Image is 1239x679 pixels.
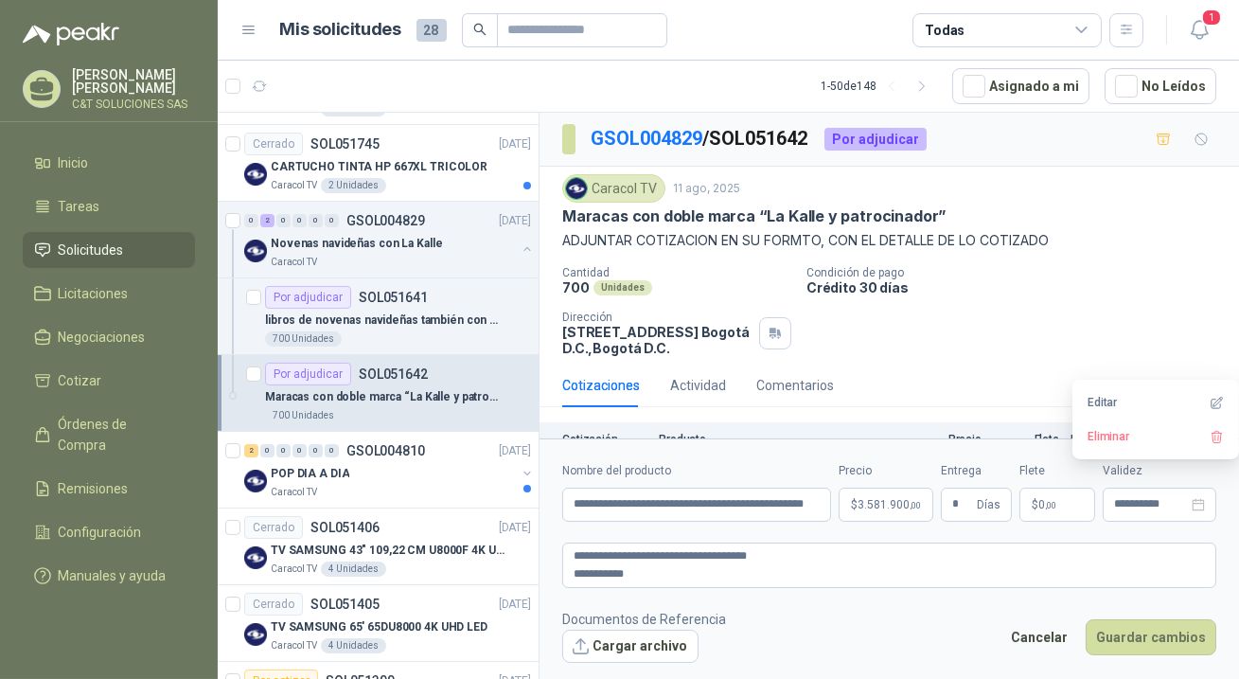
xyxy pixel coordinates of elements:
[562,462,831,480] label: Nombre del producto
[244,133,303,155] div: Cerrado
[244,214,258,227] div: 0
[824,128,927,151] div: Por adjudicar
[566,178,587,199] img: Company Logo
[292,444,307,457] div: 0
[1105,68,1216,104] button: No Leídos
[23,145,195,181] a: Inicio
[346,214,425,227] p: GSOL004829
[260,214,274,227] div: 2
[265,286,351,309] div: Por adjudicar
[59,196,100,217] span: Tareas
[244,593,303,616] div: Cerrado
[72,68,195,95] p: [PERSON_NAME] [PERSON_NAME]
[321,178,386,193] div: 2 Unidades
[1103,462,1216,480] label: Validez
[72,98,195,110] p: C&T SOLUCIONES SAS
[993,433,1059,446] p: Flete
[910,500,921,510] span: ,00
[310,521,380,534] p: SOL051406
[562,230,1216,251] p: ADJUNTAR COTIZACION EN SU FORMTO, CON EL DETALLE DE LO COTIZADO
[359,291,428,304] p: SOL051641
[562,266,791,279] p: Cantidad
[593,280,652,295] div: Unidades
[1032,499,1038,510] span: $
[562,311,752,324] p: Dirección
[244,546,267,569] img: Company Logo
[271,178,317,193] p: Caracol TV
[59,152,89,173] span: Inicio
[839,488,933,522] p: $3.581.900,00
[23,319,195,355] a: Negociaciones
[1080,387,1231,418] button: Editar
[562,206,947,226] p: Maracas con doble marca “La Kalle y patrocinador”
[1080,421,1231,452] button: Eliminar
[1201,9,1222,27] span: 1
[309,444,323,457] div: 0
[562,375,640,396] div: Cotizaciones
[977,489,1000,521] span: Días
[562,609,726,630] p: Documentos de Referencia
[244,163,267,186] img: Company Logo
[806,266,1231,279] p: Condición de pago
[499,519,531,537] p: [DATE]
[59,370,102,391] span: Cotizar
[23,406,195,463] a: Órdenes de Compra
[416,19,447,42] span: 28
[23,276,195,312] a: Licitaciones
[23,23,119,45] img: Logo peakr
[1019,488,1095,522] p: $ 0,00
[271,542,506,560] p: TV SAMSUNG 43" 109,22 CM U8000F 4K UHD
[887,433,982,446] p: Precio
[23,471,195,507] a: Remisiones
[1038,499,1056,510] span: 0
[218,125,539,202] a: CerradoSOL051745[DATE] Company LogoCARTUCHO TINTA HP 667XL TRICOLORCaracol TV2 Unidades
[292,214,307,227] div: 0
[670,375,726,396] div: Actividad
[941,462,1012,480] label: Entrega
[59,327,146,348] span: Negociaciones
[265,363,351,385] div: Por adjudicar
[244,444,258,457] div: 2
[499,442,531,460] p: [DATE]
[473,23,487,36] span: search
[59,522,142,543] span: Configuración
[310,598,380,611] p: SOL051405
[244,516,303,539] div: Cerrado
[276,214,291,227] div: 0
[562,279,590,295] p: 700
[59,565,167,586] span: Manuales y ayuda
[321,638,386,653] div: 4 Unidades
[271,465,349,483] p: POP DIA A DIA
[673,180,740,198] p: 11 ago, 2025
[271,562,317,577] p: Caracol TV
[59,478,129,499] span: Remisiones
[280,16,401,44] h1: Mis solicitudes
[562,174,665,203] div: Caracol TV
[499,135,531,153] p: [DATE]
[925,20,965,41] div: Todas
[1086,619,1216,655] button: Guardar cambios
[1045,500,1056,510] span: ,00
[218,355,539,432] a: Por adjudicarSOL051642Maracas con doble marca “La Kalle y patrocinador”700 Unidades
[309,214,323,227] div: 0
[1182,13,1216,47] button: 1
[23,363,195,399] a: Cotizar
[858,499,921,510] span: 3.581.900
[1000,619,1078,655] button: Cancelar
[23,188,195,224] a: Tareas
[562,433,647,446] p: Cotización
[346,444,425,457] p: GSOL004810
[325,214,339,227] div: 0
[271,158,487,176] p: CARTUCHO TINTA HP 667XL TRICOLOR
[659,433,876,446] p: Producto
[244,623,267,646] img: Company Logo
[321,562,386,577] div: 4 Unidades
[952,68,1089,104] button: Asignado a mi
[271,485,317,500] p: Caracol TV
[23,514,195,550] a: Configuración
[839,462,933,480] label: Precio
[499,212,531,230] p: [DATE]
[276,444,291,457] div: 0
[271,255,317,270] p: Caracol TV
[244,240,267,262] img: Company Logo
